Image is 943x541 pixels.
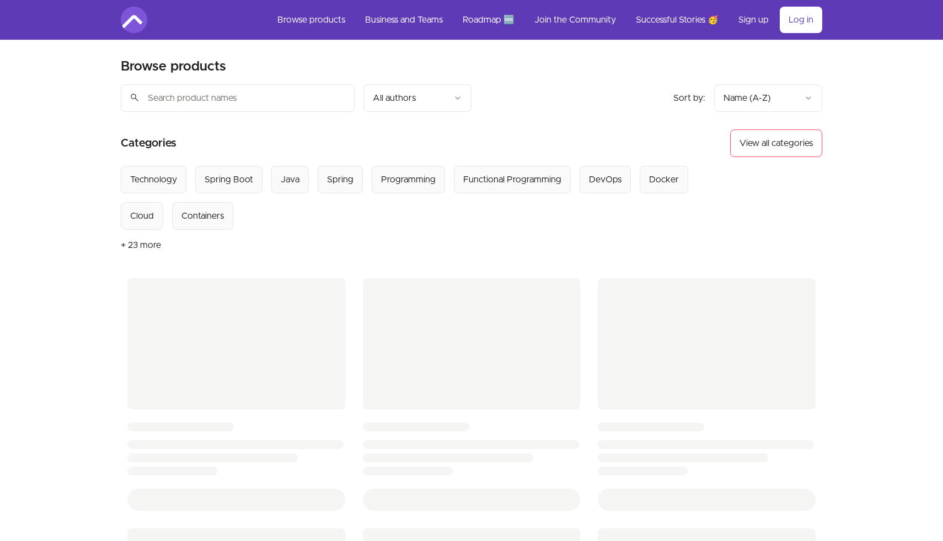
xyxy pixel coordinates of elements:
div: Spring [327,173,353,186]
h2: Categories [121,129,176,157]
div: Programming [381,173,436,186]
img: Amigoscode logo [121,7,147,33]
button: + 23 more [121,230,161,261]
div: Technology [130,173,177,186]
button: Product sort options [714,84,822,112]
a: Log in [780,7,822,33]
button: View all categories [730,129,822,157]
div: Java [281,173,299,186]
div: Cloud [130,209,154,223]
input: Search product names [121,84,355,112]
span: Sort by: [673,94,705,102]
a: Browse products [269,7,354,33]
div: DevOps [589,173,621,186]
h2: Browse products [121,58,226,75]
nav: Main [269,7,822,33]
div: Functional Programming [463,173,561,186]
a: Business and Teams [356,7,452,33]
div: Spring Boot [205,173,253,186]
a: Sign up [730,7,778,33]
span: search [130,90,140,105]
button: Filter by author [363,84,471,112]
div: Docker [649,173,679,186]
a: Successful Stories 🥳 [627,7,727,33]
a: Join the Community [526,7,625,33]
div: Containers [181,209,224,223]
a: Roadmap 🆕 [454,7,523,33]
